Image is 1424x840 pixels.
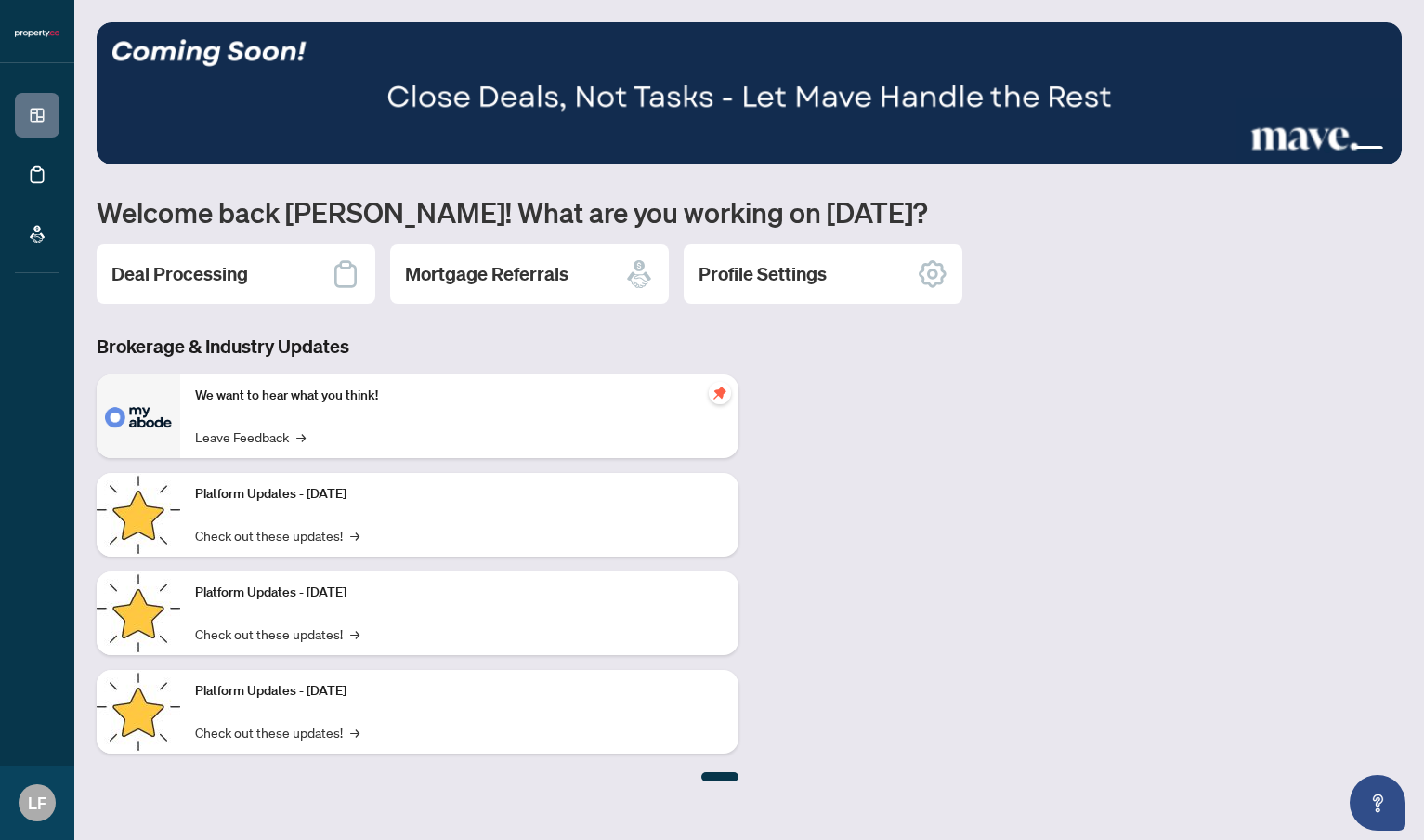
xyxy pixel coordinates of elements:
[195,386,724,406] p: We want to hear what you think!
[97,22,1402,164] img: Slide 2
[1350,775,1405,831] button: Open asap
[709,382,731,404] span: pushpin
[97,374,180,458] img: We want to hear what you think!
[97,194,1402,230] h1: Welcome back [PERSON_NAME]! What are you working on [DATE]?
[699,261,827,287] h2: Profile Settings
[405,261,568,287] h2: Mortgage Referrals
[97,334,738,360] h3: Brokerage & Industry Updates
[350,525,359,545] span: →
[1324,146,1331,153] button: 1
[97,571,180,655] img: Platform Updates - July 8, 2025
[195,623,359,644] a: Check out these updates!→
[195,722,359,742] a: Check out these updates!→
[296,427,306,447] span: →
[350,623,359,644] span: →
[195,681,724,702] p: Platform Updates - [DATE]
[195,525,359,545] a: Check out these updates!→
[28,790,46,816] span: LF
[195,484,724,505] p: Platform Updates - [DATE]
[97,670,180,754] img: Platform Updates - June 23, 2025
[195,583,724,603] p: Platform Updates - [DATE]
[97,473,180,557] img: Platform Updates - July 21, 2025
[195,427,306,447] a: Leave Feedback→
[1339,146,1346,153] button: 2
[350,722,359,742] span: →
[1353,146,1383,153] button: 3
[15,28,59,39] img: logo
[111,261,248,287] h2: Deal Processing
